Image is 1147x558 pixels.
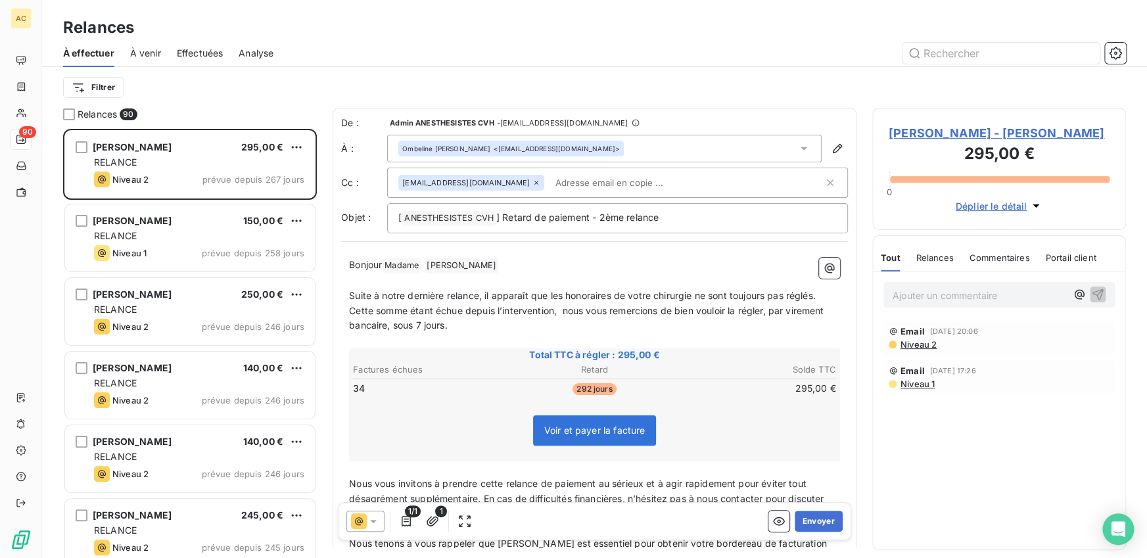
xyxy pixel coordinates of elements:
span: Commentaires [970,252,1030,263]
span: RELANCE [94,451,137,462]
span: prévue depuis 246 jours [202,321,304,332]
span: 150,00 € [243,215,283,226]
td: 295,00 € [676,381,837,396]
span: prévue depuis 245 jours [202,542,304,553]
span: [PERSON_NAME] [93,436,172,447]
span: Déplier le détail [956,199,1027,213]
span: prévue depuis 258 jours [202,248,304,258]
span: Admin ANESTHESISTES CVH [390,119,494,127]
span: Madame [383,258,421,273]
span: Total TTC à régler : 295,00 € [351,348,838,361]
span: Portail client [1045,252,1096,263]
span: À venir [130,47,161,60]
span: 140,00 € [243,362,283,373]
span: [EMAIL_ADDRESS][DOMAIN_NAME] [402,179,530,187]
button: Déplier le détail [952,198,1047,214]
div: Open Intercom Messenger [1102,513,1134,545]
span: Relances [78,108,117,121]
span: Nous vous invitons à prendre cette relance de paiement au sérieux et à agir rapidement pour évite... [349,478,826,519]
span: Voir et payer la facture [544,425,645,436]
span: De : [341,116,387,129]
button: Envoyer [795,510,843,531]
span: Niveau 2 [112,469,149,479]
span: 90 [19,126,36,138]
span: RELANCE [94,377,137,388]
label: À : [341,142,387,155]
span: [DATE] 17:26 [930,367,976,375]
span: Niveau 1 [112,248,147,258]
span: 292 jours [573,383,616,395]
span: Effectuées [177,47,223,60]
span: Niveau 2 [899,339,937,350]
span: prévue depuis 246 jours [202,395,304,406]
span: Tout [881,252,901,263]
div: AC [11,8,32,29]
span: ] Retard de paiement - 2ème relance [496,212,659,223]
span: Bonjour [349,259,382,270]
span: Niveau 2 [112,174,149,185]
th: Solde TTC [676,363,837,377]
span: À effectuer [63,47,114,60]
span: Relances [916,252,953,263]
img: Logo LeanPay [11,529,32,550]
span: [PERSON_NAME] [93,509,172,521]
button: Filtrer [63,77,124,98]
span: [PERSON_NAME] [93,289,172,300]
span: [PERSON_NAME] [93,141,172,152]
input: Adresse email en copie ... [550,173,701,193]
span: RELANCE [94,524,137,536]
span: Ombeline [PERSON_NAME] [402,144,490,153]
span: [DATE] 20:06 [930,327,978,335]
span: Niveau 2 [112,321,149,332]
span: Niveau 2 [112,395,149,406]
th: Retard [514,363,674,377]
span: Analyse [239,47,273,60]
span: Niveau 1 [899,379,935,389]
span: Cette somme étant échue depuis l’intervention, nous vous remercions de bien vouloir la régler, pa... [349,305,826,331]
span: Objet : [341,212,371,223]
span: prévue depuis 267 jours [202,174,304,185]
h3: 295,00 € [889,142,1110,168]
div: <[EMAIL_ADDRESS][DOMAIN_NAME]> [402,144,620,153]
span: Email [901,365,925,376]
span: [PERSON_NAME] [93,215,172,226]
span: - [EMAIL_ADDRESS][DOMAIN_NAME] [497,119,628,127]
span: RELANCE [94,230,137,241]
div: grid [63,129,317,558]
span: [ [398,212,402,223]
span: 245,00 € [241,509,283,521]
a: 90 [11,129,31,150]
span: [PERSON_NAME] [425,258,498,273]
span: ANESTHESISTES CVH [402,211,496,226]
input: Rechercher [902,43,1100,64]
span: RELANCE [94,304,137,315]
span: 1 [435,505,447,517]
th: Factures échues [352,363,513,377]
span: [PERSON_NAME] - [PERSON_NAME] [889,124,1110,142]
h3: Relances [63,16,134,39]
span: prévue depuis 246 jours [202,469,304,479]
span: Niveau 2 [112,542,149,553]
span: Email [901,326,925,337]
span: [PERSON_NAME] [93,362,172,373]
span: 34 [353,382,365,395]
span: RELANCE [94,156,137,168]
span: 90 [120,108,137,120]
span: 140,00 € [243,436,283,447]
span: 250,00 € [241,289,283,300]
span: 1/1 [405,505,421,517]
span: 295,00 € [241,141,283,152]
span: Suite à notre dernière relance, il apparaît que les honoraires de votre chirurgie ne sont toujour... [349,290,816,301]
span: 0 [887,187,892,197]
label: Cc : [341,176,387,189]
